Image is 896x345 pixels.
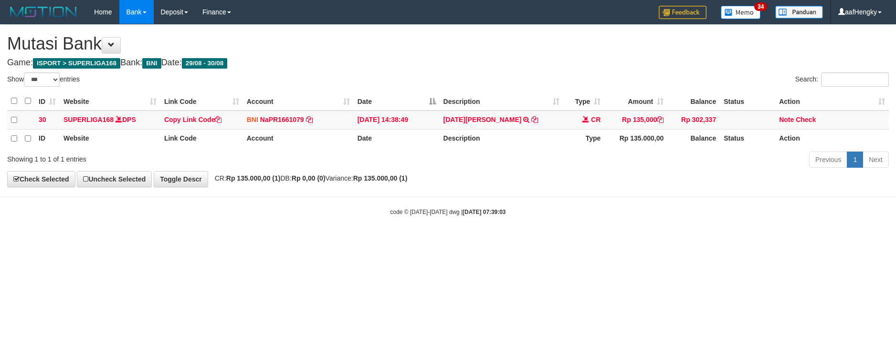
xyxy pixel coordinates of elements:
[779,116,794,123] a: Note
[775,92,889,111] th: Action: activate to sort column ascending
[463,209,506,215] strong: [DATE] 07:39:03
[260,116,304,123] a: NaPR1661079
[354,129,440,148] th: Date
[863,152,889,168] a: Next
[440,129,564,148] th: Description
[775,129,889,148] th: Action
[142,58,161,69] span: BNI
[667,129,720,148] th: Balance
[796,116,816,123] a: Check
[160,92,243,111] th: Link Code: activate to sort column ascending
[353,174,408,182] strong: Rp 135.000,00 (1)
[809,152,847,168] a: Previous
[821,72,889,87] input: Search:
[847,152,863,168] a: 1
[657,116,664,123] a: Copy Rp 135,000 to clipboard
[160,129,243,148] th: Link Code
[667,92,720,111] th: Balance
[795,72,889,87] label: Search:
[604,129,667,148] th: Rp 135.000,00
[226,174,281,182] strong: Rp 135.000,00 (1)
[154,171,208,187] a: Toggle Descr
[754,2,767,11] span: 34
[182,58,228,69] span: 29/08 - 30/08
[39,116,46,123] span: 30
[721,6,761,19] img: Button%20Memo.svg
[7,58,889,68] h4: Game: Bank: Date:
[7,151,366,164] div: Showing 1 to 1 of 1 entries
[247,116,258,123] span: BNI
[7,171,75,187] a: Check Selected
[563,92,604,111] th: Type: activate to sort column ascending
[7,34,889,53] h1: Mutasi Bank
[35,92,60,111] th: ID: activate to sort column ascending
[354,92,440,111] th: Date: activate to sort column descending
[292,174,326,182] strong: Rp 0,00 (0)
[63,116,114,123] a: SUPERLIGA168
[7,5,80,19] img: MOTION_logo.png
[24,72,60,87] select: Showentries
[243,92,354,111] th: Account: activate to sort column ascending
[604,111,667,130] td: Rp 135,000
[659,6,706,19] img: Feedback.jpg
[60,92,160,111] th: Website: activate to sort column ascending
[591,116,601,123] span: CR
[243,129,354,148] th: Account
[210,174,408,182] span: CR: DB: Variance:
[354,111,440,130] td: [DATE] 14:38:49
[60,129,160,148] th: Website
[33,58,120,69] span: ISPORT > SUPERLIGA168
[77,171,152,187] a: Uncheck Selected
[306,116,313,123] a: Copy NaPR1661079 to clipboard
[720,129,775,148] th: Status
[7,72,80,87] label: Show entries
[60,111,160,130] td: DPS
[443,116,522,123] a: [DATE][PERSON_NAME]
[775,6,823,19] img: panduan.png
[720,92,775,111] th: Status
[35,129,60,148] th: ID
[667,111,720,130] td: Rp 302,337
[604,92,667,111] th: Amount: activate to sort column ascending
[531,116,538,123] a: Copy RAJA GEYZA SAPUTRA to clipboard
[390,209,506,215] small: code © [DATE]-[DATE] dwg |
[164,116,222,123] a: Copy Link Code
[440,92,564,111] th: Description: activate to sort column ascending
[563,129,604,148] th: Type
